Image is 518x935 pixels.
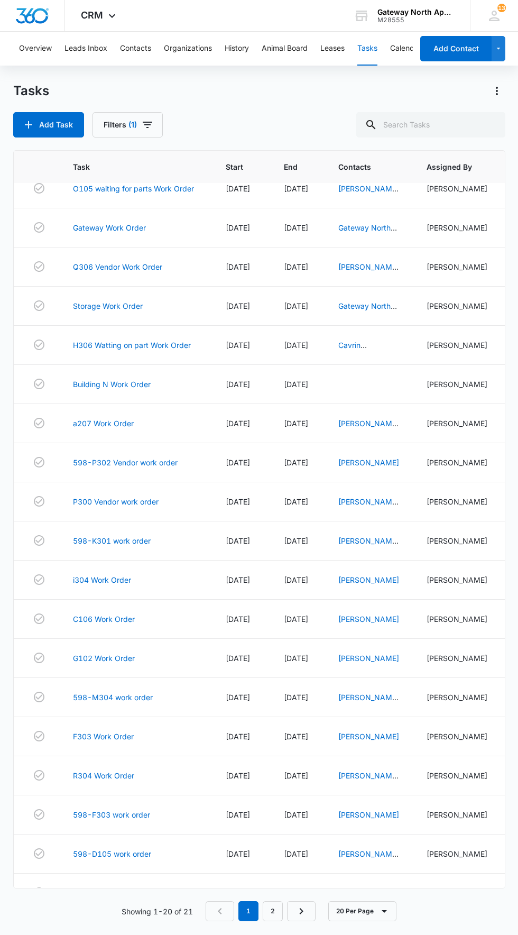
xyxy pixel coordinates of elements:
[284,575,308,584] span: [DATE]
[73,379,151,390] a: Building N Work Order
[81,10,103,21] span: CRM
[284,654,308,663] span: [DATE]
[284,184,308,193] span: [DATE]
[338,341,399,383] a: Cavrin [PERSON_NAME] & [PERSON_NAME]
[338,458,399,467] a: [PERSON_NAME]
[427,222,487,233] div: [PERSON_NAME]
[226,223,250,232] span: [DATE]
[390,32,421,66] button: Calendar
[338,575,399,584] a: [PERSON_NAME]
[64,32,107,66] button: Leads Inbox
[427,574,487,585] div: [PERSON_NAME]
[13,83,49,99] h1: Tasks
[92,112,163,137] button: Filters(1)
[238,901,258,921] em: 1
[73,653,135,664] a: G102 Work Order
[73,770,134,781] a: R304 Work Order
[73,692,153,703] a: 598-M304 work order
[427,161,472,172] span: Assigned By
[338,301,397,322] a: Gateway North Apartments
[73,731,134,742] a: F303 Work Order
[427,340,487,351] div: [PERSON_NAME]
[338,184,399,215] a: [PERSON_NAME] & [PERSON_NAME]
[122,906,193,917] p: Showing 1-20 of 21
[427,300,487,311] div: [PERSON_NAME]
[226,536,250,545] span: [DATE]
[427,496,487,507] div: [PERSON_NAME]
[73,222,146,233] a: Gateway Work Order
[427,379,487,390] div: [PERSON_NAME]
[73,457,178,468] a: 598-P302 Vendor work order
[284,771,308,780] span: [DATE]
[284,615,308,624] span: [DATE]
[427,183,487,194] div: [PERSON_NAME]
[427,887,487,899] div: [PERSON_NAME]
[120,32,151,66] button: Contacts
[497,4,506,12] span: 13
[497,4,506,12] div: notifications count
[284,341,308,350] span: [DATE]
[427,770,487,781] div: [PERSON_NAME]
[338,732,399,741] a: [PERSON_NAME]
[284,693,308,702] span: [DATE]
[284,536,308,545] span: [DATE]
[206,901,316,921] nav: Pagination
[320,32,345,66] button: Leases
[73,887,147,899] a: 598G306 Work order
[427,418,487,429] div: [PERSON_NAME]
[226,341,250,350] span: [DATE]
[19,32,52,66] button: Overview
[73,535,151,546] a: 598-K301 work order
[284,223,308,232] span: [DATE]
[427,653,487,664] div: [PERSON_NAME]
[328,901,396,921] button: 20 Per Page
[284,732,308,741] span: [DATE]
[338,497,399,528] a: [PERSON_NAME] & [PERSON_NAME]
[338,654,399,663] a: [PERSON_NAME]
[226,301,250,310] span: [DATE]
[226,693,250,702] span: [DATE]
[338,419,399,450] a: [PERSON_NAME] & [PERSON_NAME]
[284,262,308,271] span: [DATE]
[226,849,250,858] span: [DATE]
[338,262,401,282] a: [PERSON_NAME], [PERSON_NAME]
[73,809,150,820] a: 598-F303 work order
[427,848,487,859] div: [PERSON_NAME]
[128,121,137,129] span: (1)
[263,901,283,921] a: Page 2
[73,496,159,507] a: P300 Vendor work order
[226,419,250,428] span: [DATE]
[73,300,143,311] a: Storage Work Order
[338,810,399,819] a: [PERSON_NAME]
[284,458,308,467] span: [DATE]
[284,301,308,310] span: [DATE]
[488,82,505,99] button: Actions
[338,161,386,172] span: Contacts
[357,32,377,66] button: Tasks
[226,654,250,663] span: [DATE]
[427,731,487,742] div: [PERSON_NAME]
[284,380,308,389] span: [DATE]
[377,16,455,24] div: account id
[226,184,250,193] span: [DATE]
[73,848,151,859] a: 598-D105 work order
[356,112,505,137] input: Search Tasks
[284,419,308,428] span: [DATE]
[73,183,194,194] a: O105 waiting for parts Work Order
[73,613,135,625] a: C106 Work Order
[377,8,455,16] div: account name
[262,32,308,66] button: Animal Board
[225,32,249,66] button: History
[420,36,492,61] button: Add Contact
[73,418,134,429] a: a207 Work Order
[284,161,298,172] span: End
[427,535,487,546] div: [PERSON_NAME]
[226,380,250,389] span: [DATE]
[73,261,162,272] a: Q306 Vendor Work Order
[284,497,308,506] span: [DATE]
[338,615,399,624] a: [PERSON_NAME]
[164,32,212,66] button: Organizations
[284,810,308,819] span: [DATE]
[226,161,243,172] span: Start
[338,849,399,881] a: [PERSON_NAME] & [PERSON_NAME]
